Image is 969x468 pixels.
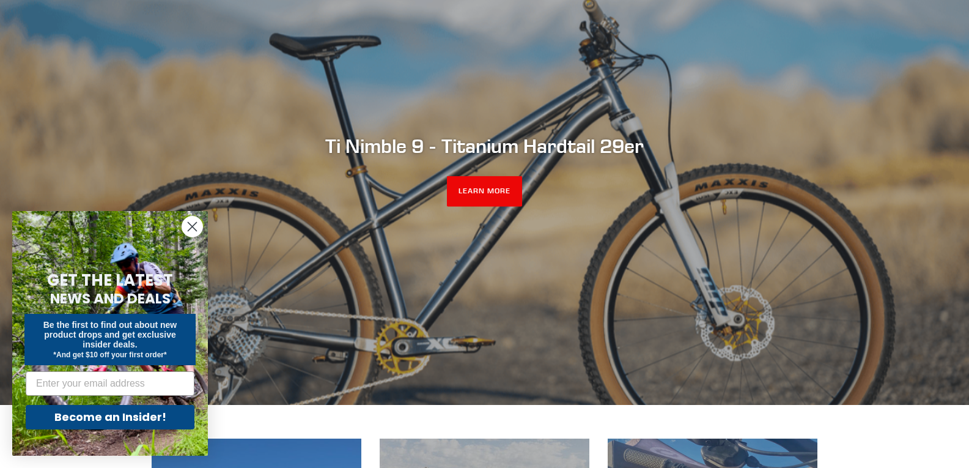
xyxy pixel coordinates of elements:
[152,135,818,158] h2: Ti Nimble 9 - Titanium Hardtail 29er
[182,216,203,237] button: Close dialog
[26,405,194,429] button: Become an Insider!
[47,269,173,291] span: GET THE LATEST
[26,371,194,396] input: Enter your email address
[50,289,171,308] span: NEWS AND DEALS
[43,320,177,349] span: Be the first to find out about new product drops and get exclusive insider deals.
[53,351,166,359] span: *And get $10 off your first order*
[447,176,522,207] a: LEARN MORE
